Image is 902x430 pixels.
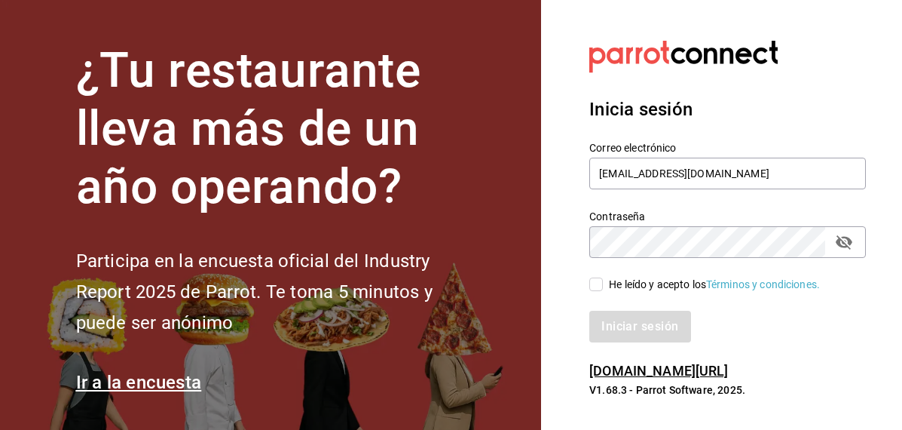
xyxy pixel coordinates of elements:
[706,278,820,290] a: Términos y condiciones.
[589,143,866,153] label: Correo electrónico
[76,372,202,393] a: Ir a la encuesta
[589,382,866,398] p: V1.68.3 - Parrot Software, 2025.
[589,363,728,379] a: [DOMAIN_NAME][URL]
[589,211,866,222] label: Contraseña
[609,277,820,293] div: He leído y acepto los
[76,42,483,216] h1: ¿Tu restaurante lleva más de un año operando?
[76,246,483,338] h2: Participa en la encuesta oficial del Industry Report 2025 de Parrot. Te toma 5 minutos y puede se...
[589,158,866,189] input: Ingresa tu correo electrónico
[589,96,866,123] h3: Inicia sesión
[831,229,857,255] button: passwordField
